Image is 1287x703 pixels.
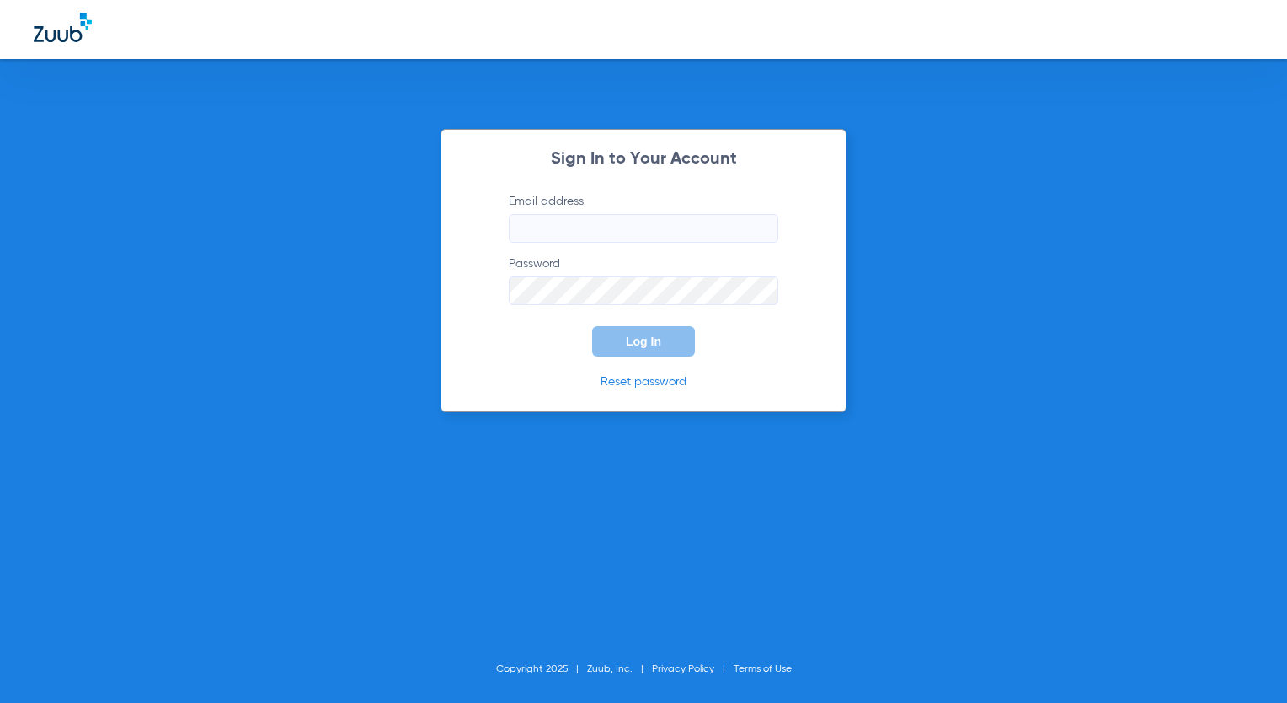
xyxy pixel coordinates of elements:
[483,151,804,168] h2: Sign In to Your Account
[1203,622,1287,703] iframe: Chat Widget
[652,664,714,674] a: Privacy Policy
[626,335,661,348] span: Log In
[509,214,778,243] input: Email address
[592,326,695,357] button: Log In
[587,661,652,678] li: Zuub, Inc.
[509,193,778,243] label: Email address
[496,661,587,678] li: Copyright 2025
[34,13,92,42] img: Zuub Logo
[734,664,792,674] a: Terms of Use
[601,376,686,388] a: Reset password
[509,276,778,305] input: Password
[509,255,778,305] label: Password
